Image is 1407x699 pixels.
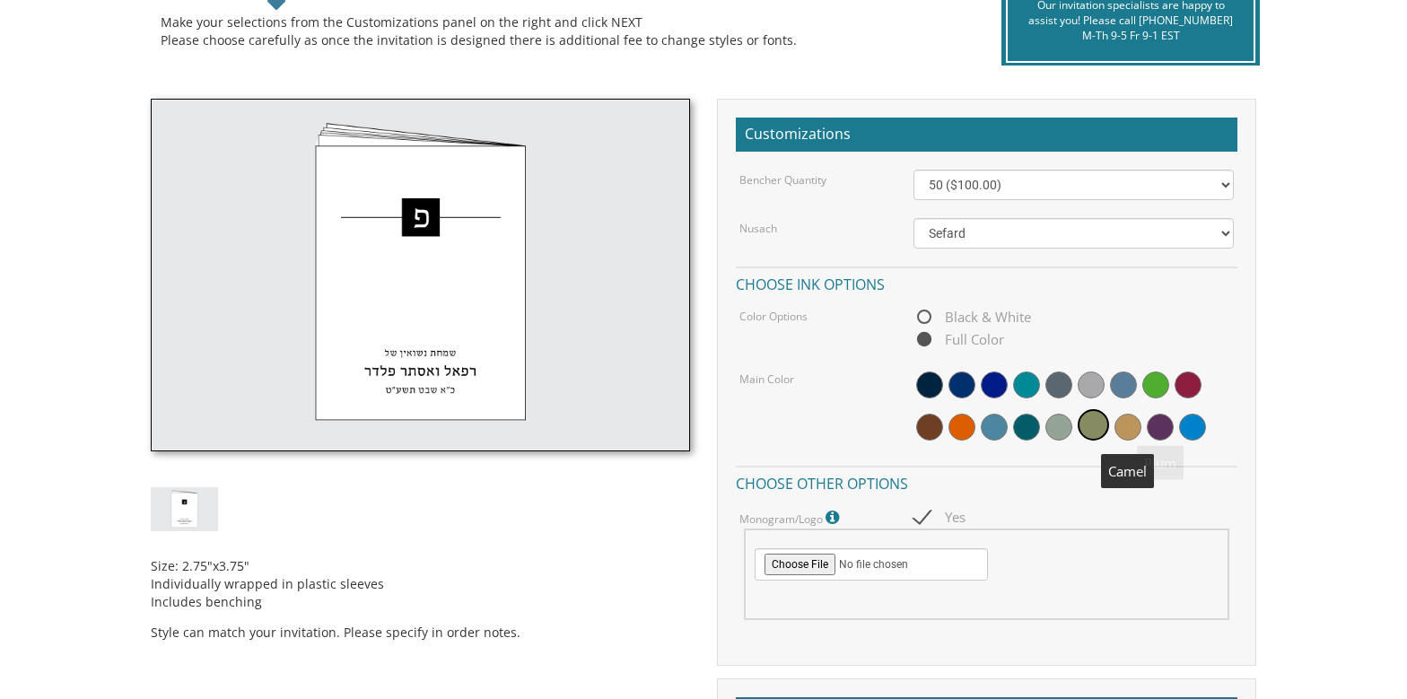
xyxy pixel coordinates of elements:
[739,221,777,236] label: Nusach
[739,506,843,529] label: Monogram/Logo
[151,99,690,451] img: cardstock-mm-style10.jpg
[739,172,826,188] label: Bencher Quantity
[151,531,690,642] div: Style can match your invitation. Please specify in order notes.
[913,328,1004,351] span: Full Color
[161,13,960,49] div: Make your selections from the Customizations panel on the right and click NEXT Please choose care...
[736,266,1237,298] h4: Choose ink options
[151,593,690,611] li: Includes benching
[151,575,690,593] li: Individually wrapped in plastic sleeves
[739,309,808,324] label: Color Options
[151,557,690,575] li: Size: 2.75"x3.75"
[736,466,1237,497] h4: Choose other options
[913,506,966,529] span: Yes
[913,306,1031,328] span: Black & White
[151,487,218,531] img: cardstock-mm-style10.jpg
[739,371,794,387] label: Main Color
[736,118,1237,152] h2: Customizations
